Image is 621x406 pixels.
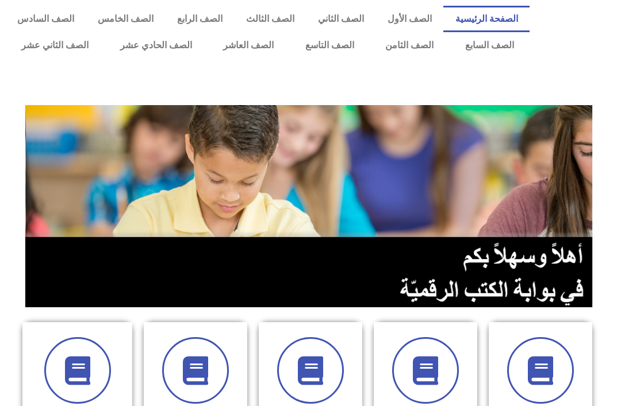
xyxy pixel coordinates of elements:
[208,32,290,59] a: الصف العاشر
[306,6,375,32] a: الصف الثاني
[443,6,530,32] a: الصفحة الرئيسية
[235,6,306,32] a: الصف الثالث
[370,32,450,59] a: الصف الثامن
[104,32,208,59] a: الصف الحادي عشر
[166,6,235,32] a: الصف الرابع
[289,32,370,59] a: الصف التاسع
[449,32,530,59] a: الصف السابع
[375,6,443,32] a: الصف الأول
[6,32,105,59] a: الصف الثاني عشر
[6,6,86,32] a: الصف السادس
[86,6,166,32] a: الصف الخامس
